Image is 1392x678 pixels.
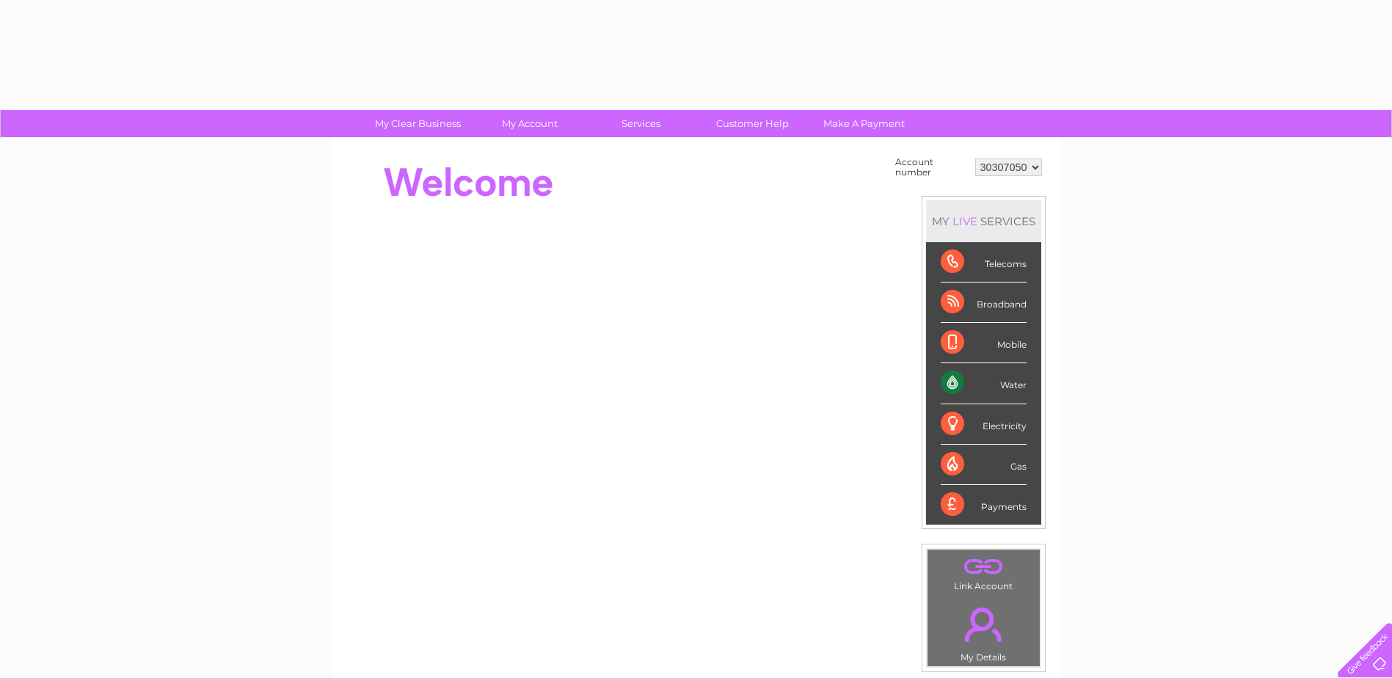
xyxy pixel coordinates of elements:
a: My Account [469,110,590,137]
a: Customer Help [692,110,813,137]
a: Services [580,110,702,137]
div: MY SERVICES [926,200,1041,242]
td: Link Account [927,549,1041,595]
div: Payments [941,485,1027,525]
div: Gas [941,445,1027,485]
a: Make A Payment [804,110,925,137]
div: Water [941,363,1027,404]
div: LIVE [950,214,980,228]
a: . [931,553,1036,579]
div: Electricity [941,404,1027,445]
div: Telecoms [941,242,1027,282]
a: . [931,599,1036,650]
td: My Details [927,595,1041,667]
div: Mobile [941,323,1027,363]
a: My Clear Business [357,110,478,137]
td: Account number [892,153,972,181]
div: Broadband [941,282,1027,323]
